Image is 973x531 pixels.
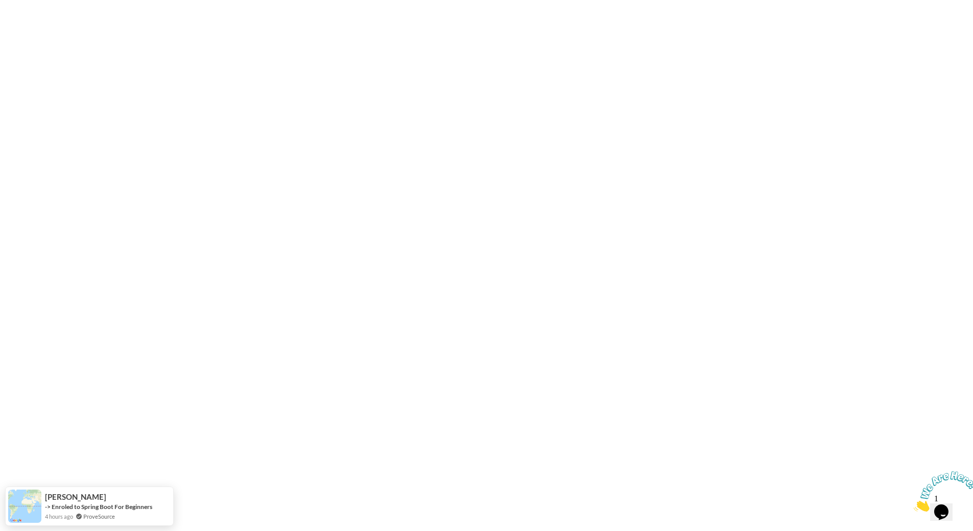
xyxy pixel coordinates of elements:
[910,467,973,516] iframe: chat widget
[4,4,67,45] img: Chat attention grabber
[8,490,41,523] img: provesource social proof notification image
[4,4,8,13] span: 1
[45,503,51,511] span: ->
[52,503,152,511] a: Enroled to Spring Boot For Beginners
[45,512,73,521] span: 4 hours ago
[45,493,106,501] span: [PERSON_NAME]
[83,512,115,521] a: ProveSource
